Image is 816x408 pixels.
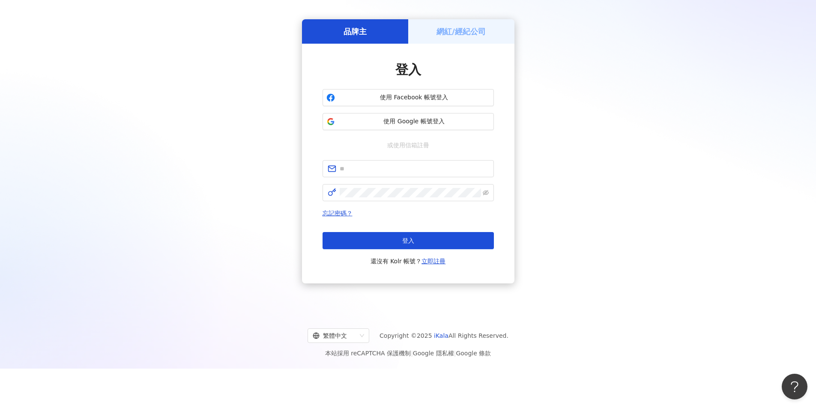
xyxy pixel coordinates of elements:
span: 使用 Google 帳號登入 [338,117,490,126]
span: | [411,350,413,357]
h5: 品牌主 [344,26,367,37]
button: 使用 Facebook 帳號登入 [323,89,494,106]
h5: 網紅/經紀公司 [436,26,486,37]
span: 還沒有 Kolr 帳號？ [371,256,446,266]
span: | [454,350,456,357]
span: 使用 Facebook 帳號登入 [338,93,490,102]
button: 登入 [323,232,494,249]
a: 立即註冊 [421,258,445,265]
div: 繁體中文 [313,329,356,342]
span: 本站採用 reCAPTCHA 保護機制 [325,348,491,358]
span: 登入 [402,237,414,244]
span: Copyright © 2025 All Rights Reserved. [380,331,508,341]
a: Google 隱私權 [413,350,454,357]
a: Google 條款 [456,350,491,357]
a: iKala [434,332,448,339]
span: 登入 [395,62,421,77]
span: 或使用信箱註冊 [381,140,435,150]
span: eye-invisible [483,190,489,196]
iframe: Help Scout Beacon - Open [782,374,807,399]
a: 忘記密碼？ [323,210,353,217]
button: 使用 Google 帳號登入 [323,113,494,130]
